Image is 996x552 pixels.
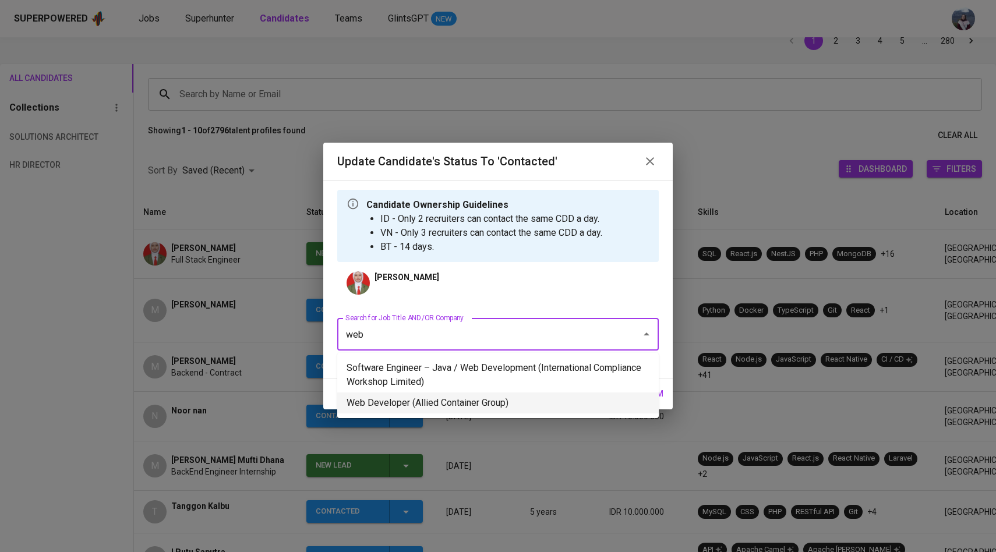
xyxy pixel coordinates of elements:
p: [PERSON_NAME] [375,271,439,283]
p: Candidate Ownership Guidelines [366,198,602,212]
li: Software Engineer – Java / Web Development (International Compliance Workshop Limited) [337,358,659,392]
button: Close [638,326,655,342]
li: VN - Only 3 recruiters can contact the same CDD a day. [380,226,602,240]
img: 14088a74143f8981f79354ea31e012f2.jpg [347,271,370,295]
li: BT - 14 days. [380,240,602,254]
li: ID - Only 2 recruiters can contact the same CDD a day. [380,212,602,226]
h6: Update Candidate's Status to 'Contacted' [337,152,557,171]
li: Web Developer (Allied Container Group) [337,392,659,413]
